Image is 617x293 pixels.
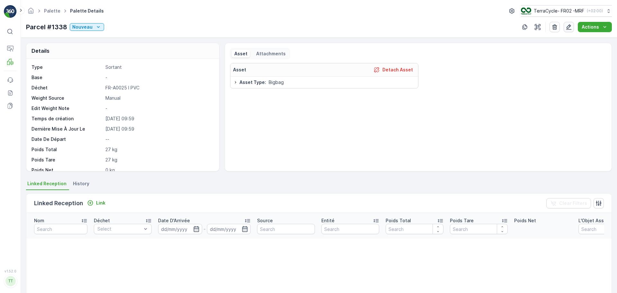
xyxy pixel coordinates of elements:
p: Link [96,200,105,206]
p: Edit Weight Note [31,105,103,112]
p: Actions [582,24,599,30]
span: Bigbag [269,79,284,86]
p: ( +02:00 ) [587,8,603,14]
p: Weight Source [31,95,103,101]
p: Entité [321,217,335,224]
p: Attachments [255,50,286,57]
input: dd/mm/yyyy [158,224,202,234]
button: Nouveau [70,23,104,31]
p: L'Objet Associé [578,217,613,224]
span: v 1.52.0 [4,269,17,273]
p: Temps de création [31,115,103,122]
p: Date De Départ [31,136,103,142]
p: Poids Net [514,217,536,224]
input: Search [34,224,87,234]
span: Asset Type : [239,79,266,86]
p: Déchet [94,217,110,224]
p: Linked Reception [34,199,83,208]
p: Poids Tare [450,217,474,224]
p: TerraCycle- FR02 -MRF [534,8,584,14]
img: terracycle.png [521,7,531,14]
p: - [203,225,206,233]
p: Déchet [31,85,103,91]
p: Nom [34,217,44,224]
p: [DATE] 09:59 [105,126,212,132]
p: Select [97,226,142,232]
button: Link [85,199,108,207]
p: Poids Total [386,217,411,224]
p: Poids Total [31,146,103,153]
p: Date D'Arrivée [158,217,190,224]
input: dd/mm/yyyy [207,224,251,234]
input: Search [257,224,315,234]
button: Detach Asset [371,66,416,74]
p: - [105,74,212,81]
input: Search [321,224,379,234]
button: Clear Filters [546,198,591,208]
p: Asset [233,67,246,73]
input: Search [450,224,508,234]
p: - [105,105,212,112]
p: 27 kg [105,157,212,163]
a: Palette [44,8,60,14]
p: 27 kg [105,146,212,153]
p: Manual [105,95,212,101]
a: Homepage [27,10,34,15]
span: History [73,180,89,187]
p: Parcel #1338 [26,22,67,32]
span: Palette Details [69,8,105,14]
input: Search [386,224,443,234]
p: Dernière Mise À Jour Le [31,126,103,132]
p: FR-A0025 I PVC [105,85,212,91]
p: Clear Filters [559,200,587,206]
p: Poids Net [31,167,103,173]
button: TT [4,274,17,288]
p: Detach Asset [382,67,413,73]
div: TT [5,276,16,286]
p: Source [257,217,273,224]
span: Linked Reception [27,180,67,187]
p: Sortant [105,64,212,70]
img: logo [4,5,17,18]
button: TerraCycle- FR02 -MRF(+02:00) [521,5,612,17]
p: [DATE] 09:59 [105,115,212,122]
p: Base [31,74,103,81]
button: Actions [578,22,612,32]
p: Nouveau [72,24,93,30]
p: Poids Tare [31,157,103,163]
p: 0 kg [105,167,212,173]
p: Asset [234,50,247,57]
p: Type [31,64,103,70]
p: -- [105,136,212,142]
p: Details [31,47,49,55]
